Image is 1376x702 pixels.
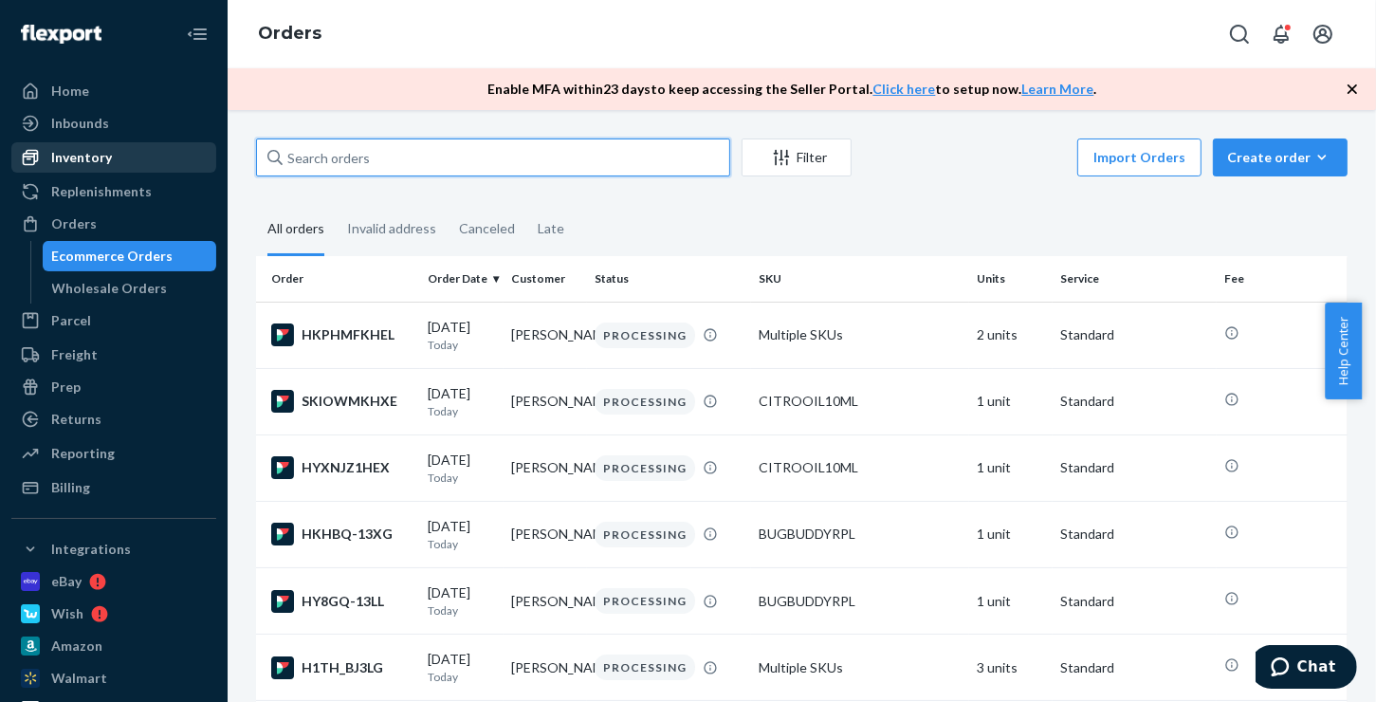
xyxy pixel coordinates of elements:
td: 1 unit [969,434,1053,501]
div: Create order [1227,148,1333,167]
td: [PERSON_NAME] [504,501,587,567]
a: Parcel [11,305,216,336]
div: Orders [51,214,97,233]
div: [DATE] [428,517,496,552]
a: Prep [11,372,216,402]
button: Filter [742,139,852,176]
a: Wish [11,599,216,629]
div: Invalid address [347,204,436,253]
button: Create order [1213,139,1348,176]
a: Learn More [1022,81,1094,97]
a: eBay [11,566,216,597]
a: Home [11,76,216,106]
p: Today [428,337,496,353]
button: Close Navigation [178,15,216,53]
div: CITROOIL10ML [759,392,962,411]
div: Prep [51,378,81,397]
th: Fee [1217,256,1348,302]
div: Integrations [51,540,131,559]
ol: breadcrumbs [243,7,337,62]
td: 1 unit [969,568,1053,635]
div: eBay [51,572,82,591]
td: Multiple SKUs [751,635,969,701]
button: Integrations [11,534,216,564]
p: Standard [1060,592,1209,611]
th: Order [256,256,420,302]
div: H1TH_BJ3LG [271,656,413,679]
div: HY8GQ-13LL [271,590,413,613]
div: PROCESSING [595,455,695,481]
a: Returns [11,404,216,434]
div: Walmart [51,669,107,688]
td: [PERSON_NAME] [504,434,587,501]
div: Parcel [51,311,91,330]
div: [DATE] [428,318,496,353]
td: [PERSON_NAME] [504,635,587,701]
div: Filter [743,148,851,167]
div: All orders [267,204,324,256]
th: SKU [751,256,969,302]
div: [DATE] [428,384,496,419]
button: Open account menu [1304,15,1342,53]
p: Standard [1060,458,1209,477]
a: Reporting [11,438,216,469]
div: Reporting [51,444,115,463]
th: Units [969,256,1053,302]
td: [PERSON_NAME] [504,568,587,635]
a: Wholesale Orders [43,273,217,304]
div: HKPHMFKHEL [271,323,413,346]
a: Replenishments [11,176,216,207]
p: Standard [1060,658,1209,677]
div: Ecommerce Orders [52,247,174,266]
div: Late [538,204,564,253]
th: Service [1053,256,1217,302]
td: Multiple SKUs [751,302,969,368]
p: Today [428,669,496,685]
p: Today [428,403,496,419]
div: [DATE] [428,583,496,619]
div: HKHBQ-13XG [271,523,413,545]
div: Inbounds [51,114,109,133]
button: Import Orders [1077,139,1202,176]
td: 1 unit [969,501,1053,567]
iframe: Opens a widget where you can chat to one of our agents [1256,645,1357,693]
div: Amazon [51,637,102,656]
img: Flexport logo [21,25,101,44]
div: Returns [51,410,101,429]
span: Help Center [1325,303,1362,399]
button: Open notifications [1262,15,1300,53]
a: Orders [11,209,216,239]
div: PROCESSING [595,389,695,415]
div: BUGBUDDYRPL [759,592,962,611]
a: Orders [258,23,321,44]
p: Today [428,536,496,552]
a: Inbounds [11,108,216,139]
div: SKIOWMKHXE [271,390,413,413]
td: [PERSON_NAME] [504,368,587,434]
div: Billing [51,478,90,497]
p: Standard [1060,325,1209,344]
div: Wish [51,604,83,623]
div: Home [51,82,89,101]
td: 1 unit [969,368,1053,434]
div: PROCESSING [595,588,695,614]
td: 2 units [969,302,1053,368]
p: Standard [1060,392,1209,411]
p: Enable MFA within 23 days to keep accessing the Seller Portal. to setup now. . [488,80,1097,99]
div: BUGBUDDYRPL [759,525,962,544]
a: Walmart [11,663,216,693]
div: Canceled [459,204,515,253]
div: HYXNJZ1HEX [271,456,413,479]
div: Inventory [51,148,112,167]
div: [DATE] [428,650,496,685]
div: PROCESSING [595,522,695,547]
p: Today [428,470,496,486]
div: Freight [51,345,98,364]
div: PROCESSING [595,323,695,348]
div: Replenishments [51,182,152,201]
td: 3 units [969,635,1053,701]
td: [PERSON_NAME] [504,302,587,368]
p: Today [428,602,496,619]
p: Standard [1060,525,1209,544]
